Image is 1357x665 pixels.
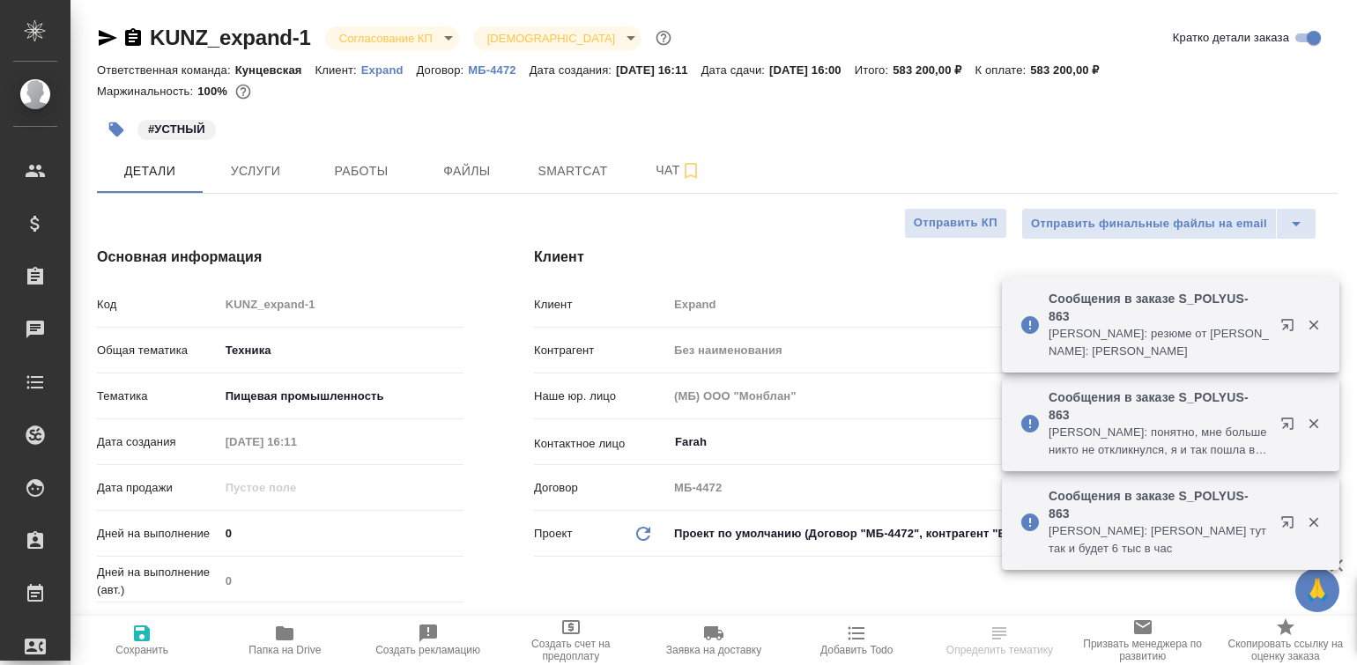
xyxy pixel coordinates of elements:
p: [PERSON_NAME]: резюме от [PERSON_NAME]: [PERSON_NAME] [1049,325,1269,360]
div: split button [1021,208,1316,240]
button: Закрыть [1295,317,1331,333]
span: Создать счет на предоплату [510,638,632,662]
input: ✎ Введи что-нибудь [219,521,463,546]
p: Маржинальность: [97,85,197,98]
p: Дата продажи [97,479,219,497]
input: Пустое поле [668,292,1338,317]
button: Согласование КП [334,31,438,46]
button: Скопировать ссылку [122,27,144,48]
p: [DATE] 16:00 [769,63,855,77]
p: Дата создания [97,433,219,451]
p: 583 200,00 ₽ [1030,63,1112,77]
button: Папка на Drive [213,616,356,665]
button: Открыть в новой вкладке [1270,307,1312,350]
button: Определить тематику [928,616,1071,665]
button: Создать счет на предоплату [500,616,642,665]
span: Работы [319,160,404,182]
p: Общая тематика [97,342,219,359]
button: Открыть в новой вкладке [1270,505,1312,547]
p: МБ-4472 [468,63,529,77]
div: Проект по умолчанию (Договор "МБ-4472", контрагент "Без наименования") [668,519,1338,549]
input: Пустое поле [219,568,463,594]
span: Создать рекламацию [375,644,480,656]
p: #УСТНЫЙ [148,121,205,138]
p: Дней на выполнение [97,525,219,543]
button: 0.00 RUB; [232,80,255,103]
p: Сообщения в заказе S_POLYUS-863 [1049,290,1269,325]
p: Дата создания: [530,63,616,77]
p: Дней на выполнение (авт.) [97,564,219,599]
button: Открыть в новой вкладке [1270,406,1312,448]
p: Проект [534,525,573,543]
span: Отправить КП [914,213,997,233]
button: Если добавить услуги и заполнить их объемом, то дата рассчитается автоматически [158,614,181,637]
span: Детали [108,160,192,182]
p: Клиент [534,296,668,314]
p: Наше юр. лицо [534,388,668,405]
p: Кунцевская [235,63,315,77]
input: ✎ Введи что-нибудь [219,612,374,638]
p: Контактное лицо [534,435,668,453]
div: Пищевая промышленность [219,381,463,411]
span: Услуги [213,160,298,182]
div: Согласование КП [473,26,641,50]
p: К оплате: [975,63,1031,77]
p: 100% [197,85,232,98]
button: Отправить финальные файлы на email [1021,208,1277,240]
p: Ответственная команда: [97,63,235,77]
button: Доп статусы указывают на важность/срочность заказа [652,26,675,49]
span: УСТНЫЙ [136,121,218,136]
a: KUNZ_expand-1 [150,26,311,49]
input: Пустое поле [219,475,374,500]
span: Чат [636,159,721,181]
h4: Клиент [534,247,1338,268]
span: Заявка на доставку [666,644,761,656]
input: Пустое поле [219,429,374,454]
span: Кратко детали заказа [1173,29,1289,47]
p: Expand [361,63,417,77]
a: МБ-4472 [468,62,529,77]
h4: Основная информация [97,247,463,268]
svg: Подписаться [680,160,701,181]
p: Итого: [855,63,893,77]
p: [PERSON_NAME]: [PERSON_NAME] тут так и будет 6 тыс в час [1049,522,1269,558]
button: Закрыть [1295,514,1331,530]
button: Заявка на доставку [642,616,785,665]
p: 583 200,00 ₽ [893,63,975,77]
button: Скопировать ссылку для ЯМессенджера [97,27,118,48]
p: Договор: [417,63,469,77]
p: Контрагент [534,342,668,359]
span: Определить тематику [946,644,1053,656]
button: Закрыть [1295,416,1331,432]
p: Сообщения в заказе S_POLYUS-863 [1049,487,1269,522]
span: Smartcat [530,160,615,182]
input: Пустое поле [668,383,1338,409]
span: Отправить финальные файлы на email [1031,214,1267,234]
span: Папка на Drive [248,644,321,656]
div: Техника [219,336,463,366]
a: Expand [361,62,417,77]
span: Сохранить [115,644,168,656]
button: Отправить КП [904,208,1007,239]
button: Сохранить [70,616,213,665]
p: Тематика [97,388,219,405]
button: Добавить Todo [785,616,928,665]
p: [DATE] 16:11 [616,63,701,77]
input: Пустое поле [668,337,1338,363]
button: [DEMOGRAPHIC_DATA] [482,31,620,46]
p: Договор [534,479,668,497]
p: Дата сдачи: [701,63,769,77]
input: Пустое поле [668,475,1338,500]
button: Добавить тэг [97,110,136,149]
input: Пустое поле [219,292,463,317]
p: Сообщения в заказе S_POLYUS-863 [1049,388,1269,424]
p: Клиент: [315,63,361,77]
p: Код [97,296,219,314]
div: Согласование КП [325,26,459,50]
button: Создать рекламацию [356,616,499,665]
span: Файлы [425,160,509,182]
span: Добавить Todo [820,644,893,656]
p: [PERSON_NAME]: понятно, мне больше никто не откликнулся, я и так пошла в резерв опрашивать всех..... [1049,424,1269,459]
